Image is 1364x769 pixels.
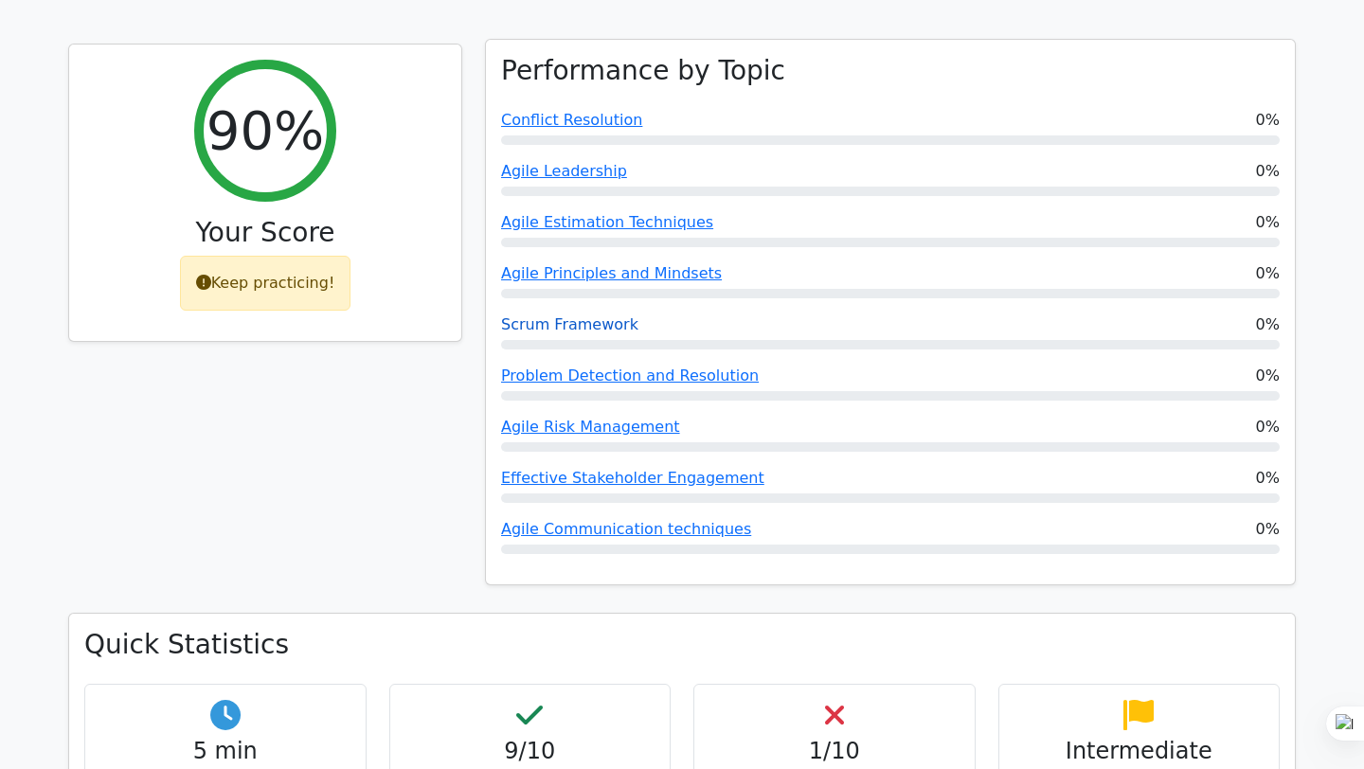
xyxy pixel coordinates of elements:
a: Agile Estimation Techniques [501,213,713,231]
span: 0% [1256,467,1280,490]
span: 0% [1256,518,1280,541]
h4: Intermediate [1014,738,1265,765]
span: 0% [1256,211,1280,234]
a: Problem Detection and Resolution [501,367,759,384]
span: 0% [1256,365,1280,387]
a: Agile Communication techniques [501,520,751,538]
h3: Your Score [84,217,446,249]
div: Keep practicing! [180,256,351,311]
span: 0% [1256,416,1280,438]
h4: 9/10 [405,738,655,765]
a: Agile Principles and Mindsets [501,264,722,282]
a: Agile Leadership [501,162,627,180]
span: 0% [1256,109,1280,132]
h3: Performance by Topic [501,55,785,87]
a: Effective Stakeholder Engagement [501,469,764,487]
a: Conflict Resolution [501,111,642,129]
a: Scrum Framework [501,315,638,333]
span: 0% [1256,313,1280,336]
a: Agile Risk Management [501,418,680,436]
h4: 5 min [100,738,350,765]
h4: 1/10 [709,738,960,765]
h3: Quick Statistics [84,629,1280,661]
span: 0% [1256,262,1280,285]
span: 0% [1256,160,1280,183]
h2: 90% [206,98,324,162]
